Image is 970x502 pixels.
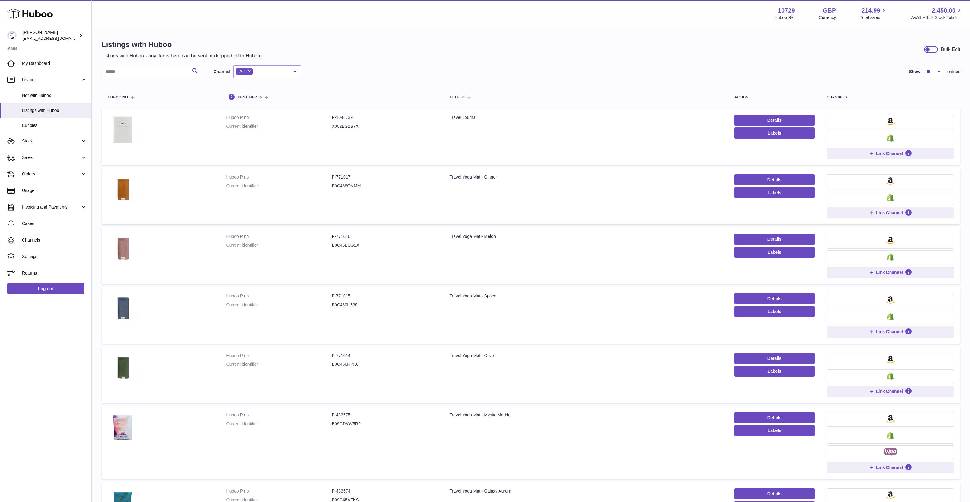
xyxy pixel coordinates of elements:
[332,242,437,248] dd: B0C46BSG1X
[886,491,895,499] img: amazon-small.png
[226,488,332,494] dt: Huboo P no
[108,412,138,443] img: Travel Yoga Mat - Mystic Marble
[22,188,87,194] span: Usage
[876,329,903,334] span: Link Channel
[827,267,954,278] button: Link Channel
[911,15,963,20] span: AVAILABLE Stock Total
[887,253,894,261] img: shopify-small.png
[22,237,87,243] span: Channels
[450,488,722,494] div: Travel Yoga Mat - Galaxy Aurora
[108,353,138,383] img: Travel Yoga Mat - Olive
[22,93,87,98] span: Not with Huboo
[22,254,87,260] span: Settings
[450,95,460,99] span: title
[332,302,437,308] dd: B0C469H638
[332,412,437,418] dd: P-483675
[734,306,815,317] button: Labels
[450,293,722,299] div: Travel Yoga Mat - Space
[102,40,262,50] h1: Listings with Huboo
[450,353,722,359] div: Travel Yoga Mat - Olive
[884,448,897,456] img: woocommerce-small.png
[226,115,332,120] dt: Huboo P no
[941,46,960,53] div: Bulk Edit
[332,353,437,359] dd: P-771014
[450,174,722,180] div: Travel Yoga Mat - Ginger
[22,108,87,113] span: Listings with Huboo
[226,242,332,248] dt: Current identifier
[734,425,815,436] button: Labels
[450,234,722,239] div: Travel Yoga Mat - Melon
[108,293,138,324] img: Travel Yoga Mat - Space
[887,134,894,142] img: shopify-small.png
[332,361,437,367] dd: B0C466RPK6
[226,302,332,308] dt: Current identifier
[886,237,895,244] img: amazon-small.png
[7,283,84,294] a: Log out
[450,412,722,418] div: Travel Yoga Mat - Mystic Marble
[239,69,245,74] span: All
[22,138,80,144] span: Stock
[827,386,954,397] button: Link Channel
[876,389,903,394] span: Link Channel
[734,174,815,185] a: Details
[22,123,87,128] span: Bundles
[332,488,437,494] dd: P-483674
[23,36,90,41] span: [EMAIL_ADDRESS][DOMAIN_NAME]
[332,115,437,120] dd: P-1046739
[886,118,895,125] img: amazon-small.png
[734,293,815,304] a: Details
[734,95,815,99] div: action
[226,412,332,418] dt: Huboo P no
[860,6,887,20] a: 214.99 Total sales
[886,356,895,363] img: amazon-small.png
[827,326,954,337] button: Link Channel
[226,124,332,129] dt: Current identifier
[332,234,437,239] dd: P-771016
[947,69,960,75] span: entries
[226,353,332,359] dt: Huboo P no
[226,361,332,367] dt: Current identifier
[214,69,230,75] label: Channel
[332,124,437,129] dd: X002BG1S7X
[108,115,138,145] img: Travel Journal
[108,234,138,264] img: Travel Yoga Mat - Melon
[827,462,954,473] button: Link Channel
[734,366,815,377] button: Labels
[734,488,815,499] a: Details
[734,127,815,138] button: Labels
[734,115,815,126] a: Details
[332,293,437,299] dd: P-771015
[775,15,795,20] div: Huboo Ref
[108,95,128,99] span: Huboo no
[7,31,17,40] img: internalAdmin-10729@internal.huboo.com
[450,115,722,120] div: Travel Journal
[108,174,138,205] img: Travel Yoga Mat - Ginger
[827,207,954,218] button: Link Channel
[827,95,954,99] div: channels
[734,187,815,198] button: Labels
[887,194,894,201] img: shopify-small.png
[887,432,894,439] img: shopify-small.png
[778,6,795,15] strong: 10729
[226,183,332,189] dt: Current identifier
[876,465,903,470] span: Link Channel
[932,6,956,15] span: 2,450.00
[909,69,920,75] label: Show
[22,61,87,66] span: My Dashboard
[226,421,332,427] dt: Current identifier
[734,247,815,258] button: Labels
[886,296,895,304] img: amazon-small.png
[887,313,894,320] img: shopify-small.png
[22,270,87,276] span: Returns
[332,421,437,427] dd: B09GDVW5R9
[102,53,262,59] p: Listings with Huboo - any items here can be sent or dropped off to Huboo.
[332,183,437,189] dd: B0C468QNMM
[819,15,836,20] div: Currency
[226,174,332,180] dt: Huboo P no
[22,77,80,83] span: Listings
[22,171,80,177] span: Orders
[226,293,332,299] dt: Huboo P no
[237,95,257,99] span: identifier
[876,210,903,216] span: Link Channel
[911,6,963,20] a: 2,450.00 AVAILABLE Stock Total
